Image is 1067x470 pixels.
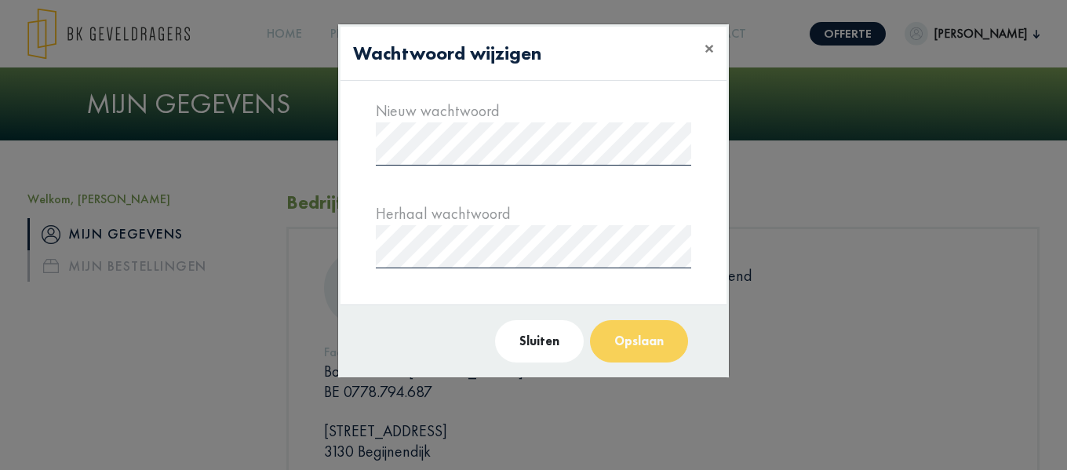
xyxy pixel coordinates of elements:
span: × [705,36,714,60]
h4: Wachtwoord wijzigen [353,39,541,67]
button: Sluiten [495,320,584,363]
button: Close [692,27,727,71]
label: Herhaal wachtwoord [376,203,511,224]
button: Opslaan [590,320,688,363]
label: Nieuw wachtwoord [376,100,500,121]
